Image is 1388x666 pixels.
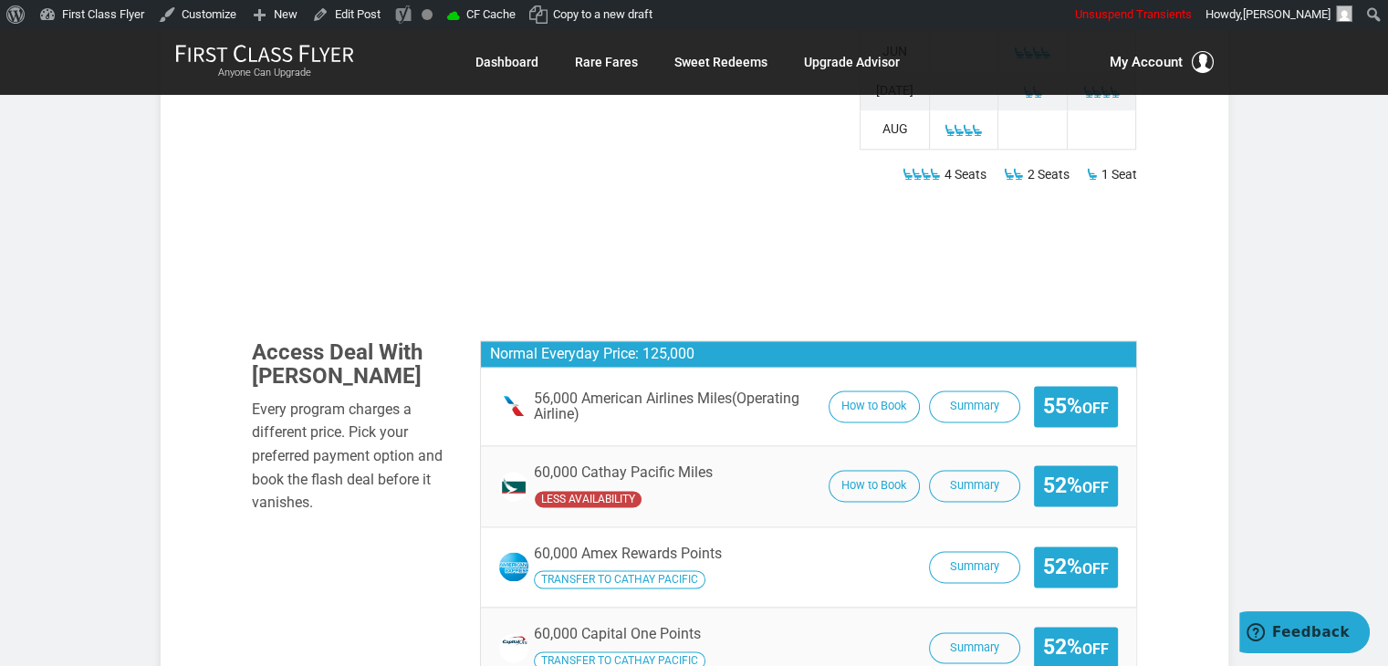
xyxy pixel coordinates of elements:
button: How to Book [829,390,920,422]
h3: Access Deal With [PERSON_NAME] [252,340,453,389]
button: How to Book [829,470,920,502]
h3: Normal Everyday Price: 125,000 [481,341,1136,368]
a: Sweet Redeems [674,46,767,78]
button: Summary [929,390,1020,422]
span: (Operating Airline) [534,390,799,423]
span: 52% [1043,636,1109,659]
div: Every program charges a different price. Pick your preferred payment option and book the flash de... [252,398,453,515]
span: 55% [1043,395,1109,418]
span: 1 Seat [1101,163,1136,185]
span: Unsuspend Transients [1075,7,1192,21]
a: Upgrade Advisor [804,46,900,78]
span: 52% [1043,556,1109,578]
span: 52% [1043,474,1109,497]
small: Off [1082,479,1109,496]
span: My Account [1110,51,1183,73]
button: Summary [929,551,1020,583]
small: Off [1082,400,1109,417]
span: [PERSON_NAME] [1243,7,1331,21]
span: 56,000 American Airlines Miles [534,390,819,422]
span: 60,000 Capital One Points [534,625,701,642]
td: Aug [861,110,930,150]
small: Off [1082,560,1109,578]
button: Summary [929,632,1020,664]
span: 60,000 Cathay Pacific Miles [534,464,713,481]
small: Anyone Can Upgrade [175,67,354,79]
span: 60,000 Amex Rewards Points [534,545,722,562]
span: 4 Seats [944,163,986,185]
span: 2 Seats [1027,163,1069,185]
span: Transfer your Amex Rewards Points to Cathay Pacific [534,570,705,588]
iframe: Opens a widget where you can find more information [1239,611,1370,657]
button: My Account [1110,51,1214,73]
span: Cathay Pacific has undefined availability seats availability compared to the operating carrier. [534,490,642,508]
a: Dashboard [475,46,538,78]
button: Summary [929,470,1020,502]
a: Rare Fares [575,46,638,78]
a: First Class FlyerAnyone Can Upgrade [175,44,354,80]
img: First Class Flyer [175,44,354,63]
small: Off [1082,640,1109,658]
